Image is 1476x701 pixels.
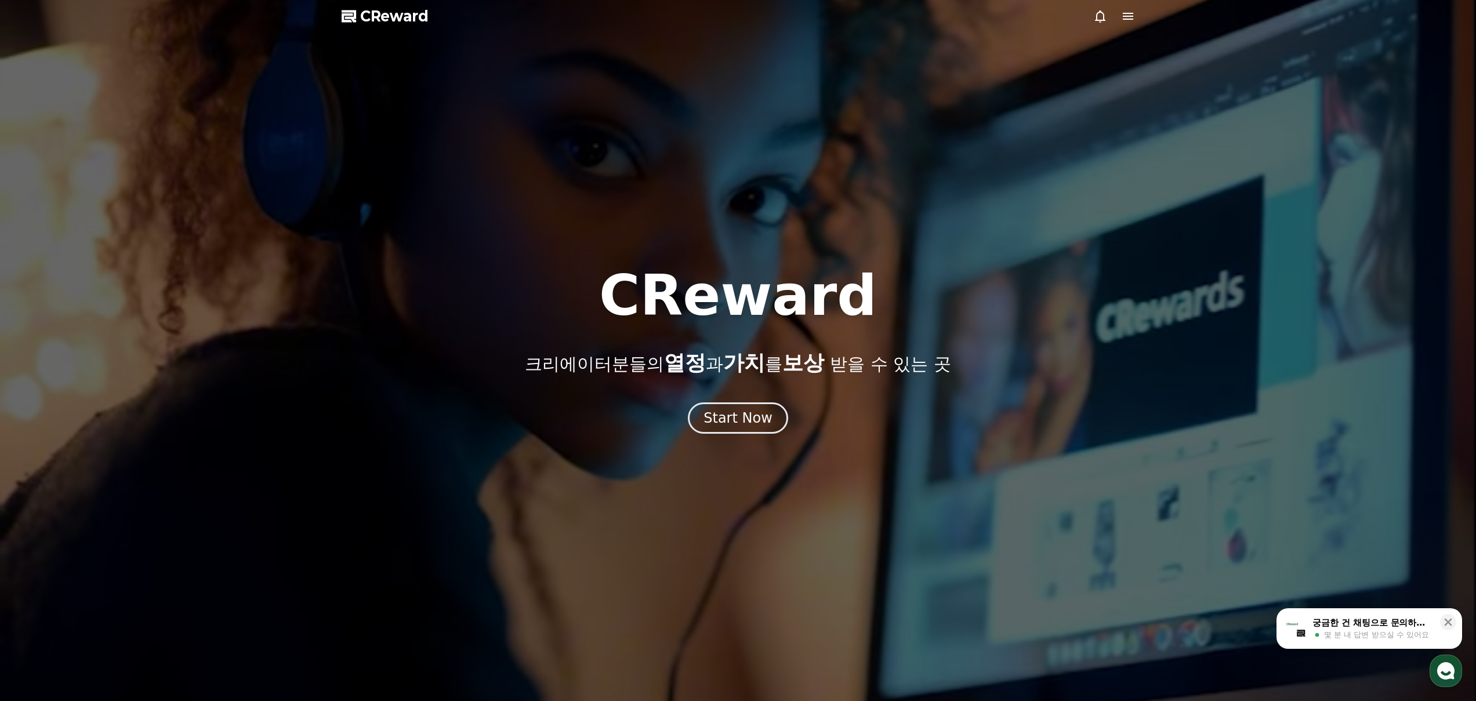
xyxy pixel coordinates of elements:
[723,351,765,375] span: 가치
[688,414,788,425] a: Start Now
[782,351,824,375] span: 보상
[664,351,706,375] span: 열정
[3,368,77,397] a: 홈
[179,385,193,394] span: 설정
[77,368,150,397] a: 대화
[37,385,43,394] span: 홈
[703,409,773,427] div: Start Now
[599,268,877,324] h1: CReward
[688,402,788,434] button: Start Now
[342,7,429,26] a: CReward
[360,7,429,26] span: CReward
[106,386,120,395] span: 대화
[525,351,951,375] p: 크리에이터분들의 과 를 받을 수 있는 곳
[150,368,223,397] a: 설정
